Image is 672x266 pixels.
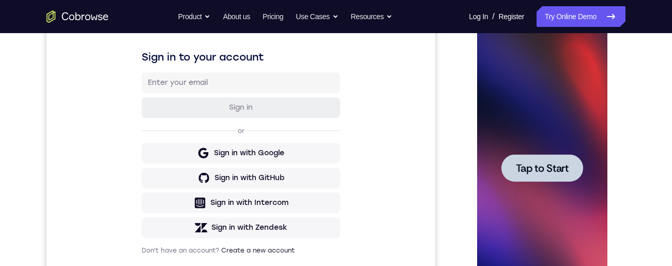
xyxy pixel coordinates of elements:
button: Resources [351,6,393,27]
a: Pricing [263,6,283,27]
div: Sign in with GitHub [168,194,238,204]
button: Sign in [95,119,294,139]
button: Sign in with Google [95,164,294,185]
button: Sign in with Intercom [95,214,294,234]
a: About us [223,6,250,27]
span: Tap to Start [47,147,99,158]
a: Log In [469,6,488,27]
button: Use Cases [296,6,338,27]
button: Sign in with GitHub [95,189,294,210]
button: Tap to Start [32,139,114,166]
p: or [189,148,200,156]
a: Try Online Demo [537,6,625,27]
button: Product [178,6,211,27]
a: Go to the home page [47,10,109,23]
h1: Sign in to your account [95,71,294,85]
input: Enter your email [101,99,287,109]
div: Sign in with Zendesk [165,244,241,254]
a: Register [499,6,524,27]
button: Sign in with Zendesk [95,239,294,259]
div: Sign in with Google [167,169,238,180]
div: Sign in with Intercom [164,219,242,229]
span: / [492,10,494,23]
